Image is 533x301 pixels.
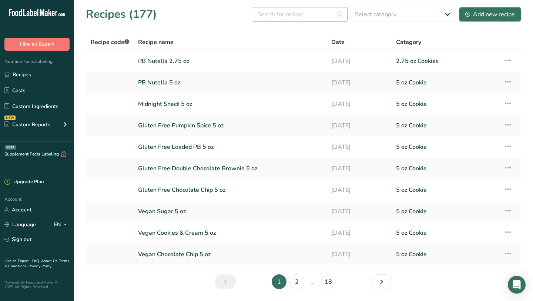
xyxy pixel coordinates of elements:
a: FAQ . [32,258,41,264]
a: 5 oz Cookie [396,161,495,176]
a: 5 oz Cookie [396,139,495,155]
a: Vegan Sugar 5 oz [138,204,322,219]
div: NEW [4,116,16,120]
a: 5 oz Cookie [396,225,495,241]
a: 5 oz Cookie [396,75,495,90]
a: [DATE] [331,53,387,69]
div: EN [54,220,70,229]
a: Language [4,218,36,231]
a: Gluten Free Double Chocolate Brownie 5 oz [138,161,322,176]
div: Custom Reports [4,121,50,128]
a: [DATE] [331,225,387,241]
a: [DATE] [331,161,387,176]
a: [DATE] [331,96,387,112]
a: 5 oz Cookie [396,118,495,133]
a: Page 18. [321,274,336,289]
a: PB Nutella 5 oz [138,75,322,90]
div: Add new recipe [465,10,515,19]
a: [DATE] [331,182,387,198]
a: 5 oz Cookie [396,247,495,262]
a: Vegan Chocolate Chip 5 oz [138,247,322,262]
span: Date [331,38,345,47]
div: Powered By FoodLabelMaker © 2025 All Rights Reserved [4,280,70,289]
a: [DATE] [331,75,387,90]
div: BETA [5,145,16,150]
span: Recipe name [138,38,174,47]
a: [DATE] [331,118,387,133]
button: Hire an Expert [4,38,70,51]
a: [DATE] [331,139,387,155]
a: Terms & Conditions . [4,258,69,269]
a: 5 oz Cookie [396,204,495,219]
a: Next page [371,274,392,289]
a: Gluten Free Loaded PB 5 oz [138,139,322,155]
a: Page 2. [289,274,304,289]
button: Add new recipe [459,7,521,22]
a: About Us . [41,258,59,264]
input: Search for recipe [253,7,348,22]
a: [DATE] [331,204,387,219]
a: Gluten Free Pumpkin Spice 5 oz [138,118,322,133]
div: Upgrade Plan [4,178,44,186]
a: Vegan Cookies & Cream 5 oz [138,225,322,241]
a: 5 oz Cookie [396,182,495,198]
a: Midnight Snack 5 oz [138,96,322,112]
a: Gluten Free Chocolate Chip 5 oz [138,182,322,198]
div: Open Intercom Messenger [508,276,526,294]
a: Hire an Expert . [4,258,31,264]
h1: Recipes (177) [86,6,157,23]
a: PB Nutella 2.75 oz [138,53,322,69]
a: Previous page [215,274,236,289]
a: Privacy Policy [29,264,51,269]
a: 5 oz Cookie [396,96,495,112]
span: Category [396,38,421,47]
span: Recipe code [91,38,129,46]
a: [DATE] [331,247,387,262]
a: 2.75 oz Cookies [396,53,495,69]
